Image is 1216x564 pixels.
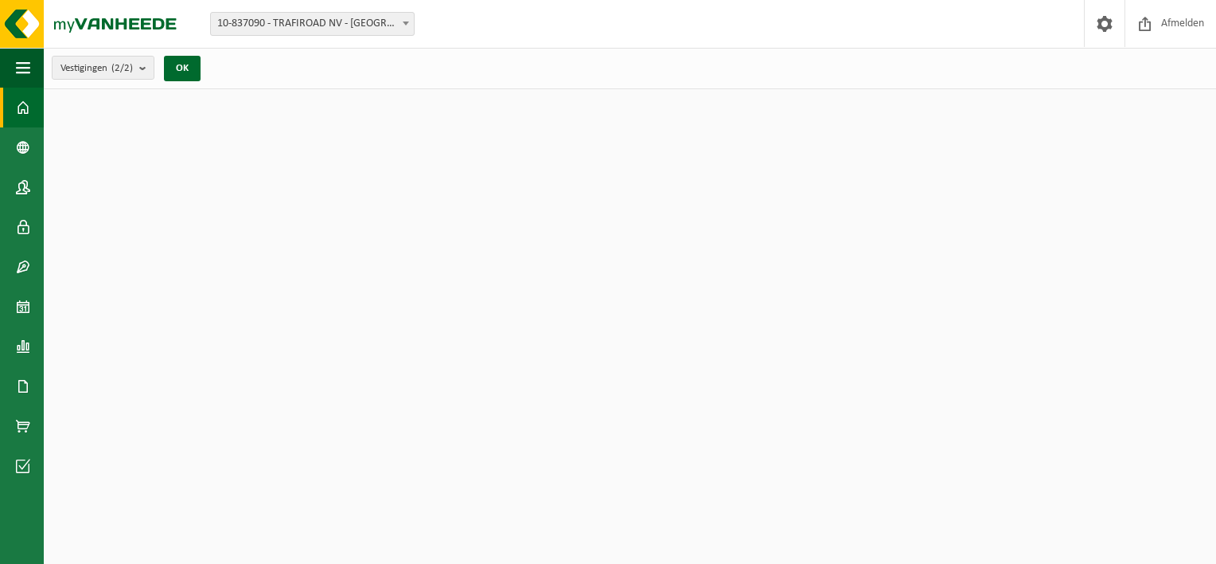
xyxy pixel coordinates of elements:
button: OK [164,56,201,81]
span: Vestigingen [60,57,133,80]
span: 10-837090 - TRAFIROAD NV - LOKEREN [211,13,414,35]
count: (2/2) [111,63,133,73]
span: 10-837090 - TRAFIROAD NV - LOKEREN [210,12,415,36]
button: Vestigingen(2/2) [52,56,154,80]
